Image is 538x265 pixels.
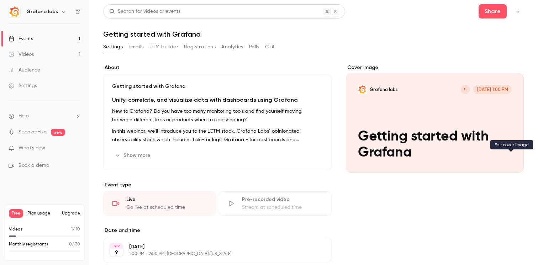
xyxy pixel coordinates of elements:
[112,127,323,144] p: In this webinar, we’ll introduce you to the LGTM stack, Grafana Labs’ opinionated observability s...
[249,41,259,53] button: Polls
[221,41,243,53] button: Analytics
[19,128,47,136] a: SpeakerHub
[27,211,58,216] span: Plan usage
[128,41,143,53] button: Emails
[149,41,178,53] button: UTM builder
[479,4,507,18] button: Share
[103,181,332,189] p: Event type
[112,96,323,104] h2: Unify, correlate, and visualize data with dashboards using Grafana
[9,226,22,233] p: Videos
[9,51,34,58] div: Videos
[103,191,216,216] div: LiveGo live at scheduled time
[69,241,80,248] p: / 30
[242,196,323,203] div: Pre-recorded video
[9,35,33,42] div: Events
[126,204,207,211] div: Go live at scheduled time
[103,227,332,234] label: Date and time
[9,209,23,218] span: Free
[9,6,20,17] img: Grafana labs
[9,82,37,89] div: Settings
[19,162,49,169] span: Book a demo
[103,64,332,71] label: About
[103,30,524,38] h1: Getting started with Grafana
[51,129,65,136] span: new
[19,144,45,152] span: What's new
[109,8,180,15] div: Search for videos or events
[129,243,294,250] p: [DATE]
[265,41,275,53] button: CTA
[112,83,323,90] p: Getting started with Grafana
[112,107,323,124] p: New to Grafana? Do you have too many monitoring tools and find yourself moving between different ...
[62,211,80,216] button: Upgrade
[103,41,123,53] button: Settings
[219,191,332,216] div: Pre-recorded videoStream at scheduled time
[71,226,80,233] p: / 10
[112,150,155,161] button: Show more
[69,242,72,247] span: 0
[126,196,207,203] div: Live
[9,67,40,74] div: Audience
[129,251,294,257] p: 1:00 PM - 2:00 PM, [GEOGRAPHIC_DATA]/[US_STATE]
[346,64,524,173] section: Cover image
[242,204,323,211] div: Stream at scheduled time
[26,8,58,15] h6: Grafana labs
[115,249,118,256] p: 9
[184,41,216,53] button: Registrations
[19,112,29,120] span: Help
[346,64,524,71] label: Cover image
[110,244,123,249] div: SEP
[71,227,73,232] span: 1
[9,241,48,248] p: Monthly registrants
[9,112,80,120] li: help-dropdown-opener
